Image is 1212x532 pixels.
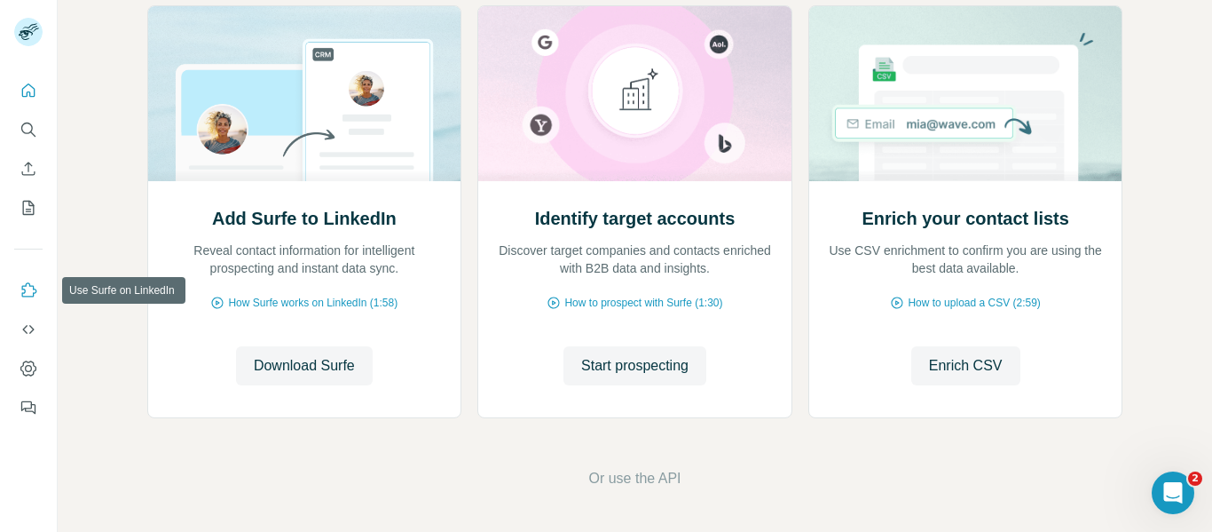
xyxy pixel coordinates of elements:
[908,295,1040,311] span: How to upload a CSV (2:59)
[808,6,1123,181] img: Enrich your contact lists
[929,355,1003,377] span: Enrich CSV
[14,75,43,107] button: Quick start
[228,295,397,311] span: How Surfe works on LinkedIn (1:58)
[166,242,444,277] p: Reveal contact information for intelligent prospecting and instant data sync.
[254,355,355,377] span: Download Surfe
[147,6,462,181] img: Add Surfe to LinkedIn
[588,468,681,489] button: Or use the API
[496,242,774,277] p: Discover target companies and contacts enriched with B2B data and insights.
[14,274,43,306] button: Use Surfe on LinkedIn
[827,242,1105,277] p: Use CSV enrichment to confirm you are using the best data available.
[911,346,1020,385] button: Enrich CSV
[1152,472,1194,514] iframe: Intercom live chat
[14,114,43,146] button: Search
[236,346,373,385] button: Download Surfe
[14,392,43,424] button: Feedback
[535,206,736,231] h2: Identify target accounts
[14,153,43,185] button: Enrich CSV
[212,206,397,231] h2: Add Surfe to LinkedIn
[14,353,43,385] button: Dashboard
[14,314,43,345] button: Use Surfe API
[581,355,689,377] span: Start prospecting
[14,192,43,224] button: My lists
[477,6,792,181] img: Identify target accounts
[563,346,706,385] button: Start prospecting
[564,295,722,311] span: How to prospect with Surfe (1:30)
[862,206,1068,231] h2: Enrich your contact lists
[1188,472,1202,486] span: 2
